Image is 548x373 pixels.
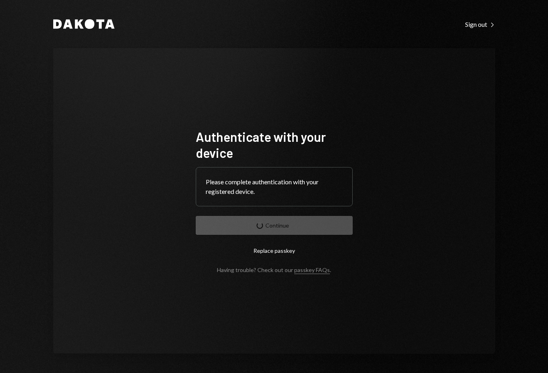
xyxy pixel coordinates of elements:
[196,129,353,161] h1: Authenticate with your device
[217,266,331,273] div: Having trouble? Check out our .
[465,20,495,28] a: Sign out
[294,266,330,274] a: passkey FAQs
[196,241,353,260] button: Replace passkey
[206,177,343,196] div: Please complete authentication with your registered device.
